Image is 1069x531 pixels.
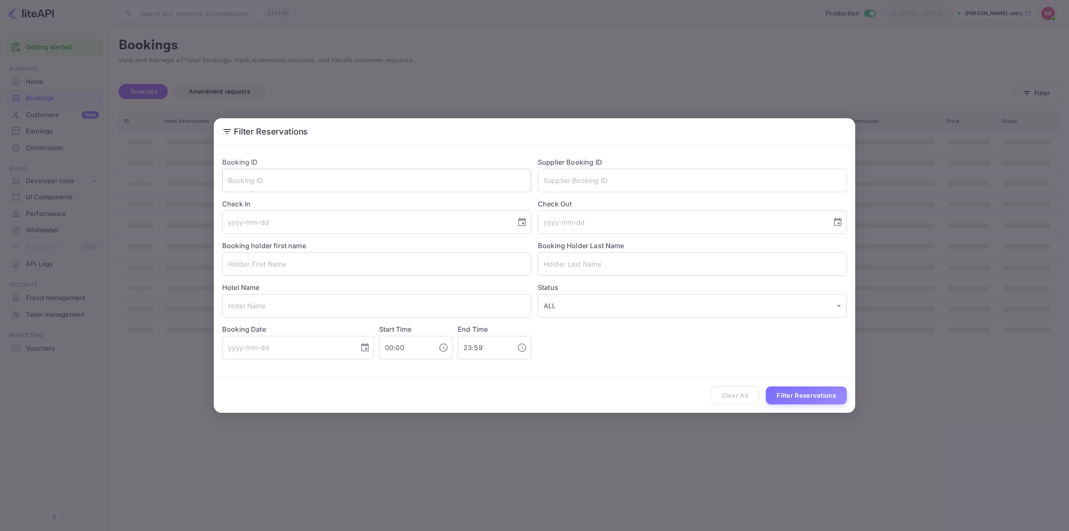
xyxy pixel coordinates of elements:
[379,325,412,333] label: Start Time
[222,324,374,334] label: Booking Date
[222,336,353,359] input: yyyy-mm-dd
[538,169,847,192] input: Supplier Booking ID
[379,336,432,359] input: hh:mm
[514,339,530,356] button: Choose time, selected time is 11:59 PM
[222,199,531,209] label: Check In
[214,118,855,145] h2: Filter Reservations
[538,158,602,166] label: Supplier Booking ID
[222,294,531,318] input: Hotel Name
[538,294,847,318] div: ALL
[222,211,510,234] input: yyyy-mm-dd
[458,325,488,333] label: End Time
[538,211,826,234] input: yyyy-mm-dd
[222,241,306,250] label: Booking holder first name
[514,214,530,231] button: Choose date
[538,241,624,250] label: Booking Holder Last Name
[222,252,531,276] input: Holder First Name
[357,339,373,356] button: Choose date
[766,386,847,404] button: Filter Reservations
[222,283,260,292] label: Hotel Name
[435,339,452,356] button: Choose time, selected time is 12:00 AM
[538,252,847,276] input: Holder Last Name
[538,282,847,292] label: Status
[829,214,846,231] button: Choose date
[222,169,531,192] input: Booking ID
[222,158,258,166] label: Booking ID
[538,199,847,209] label: Check Out
[458,336,510,359] input: hh:mm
